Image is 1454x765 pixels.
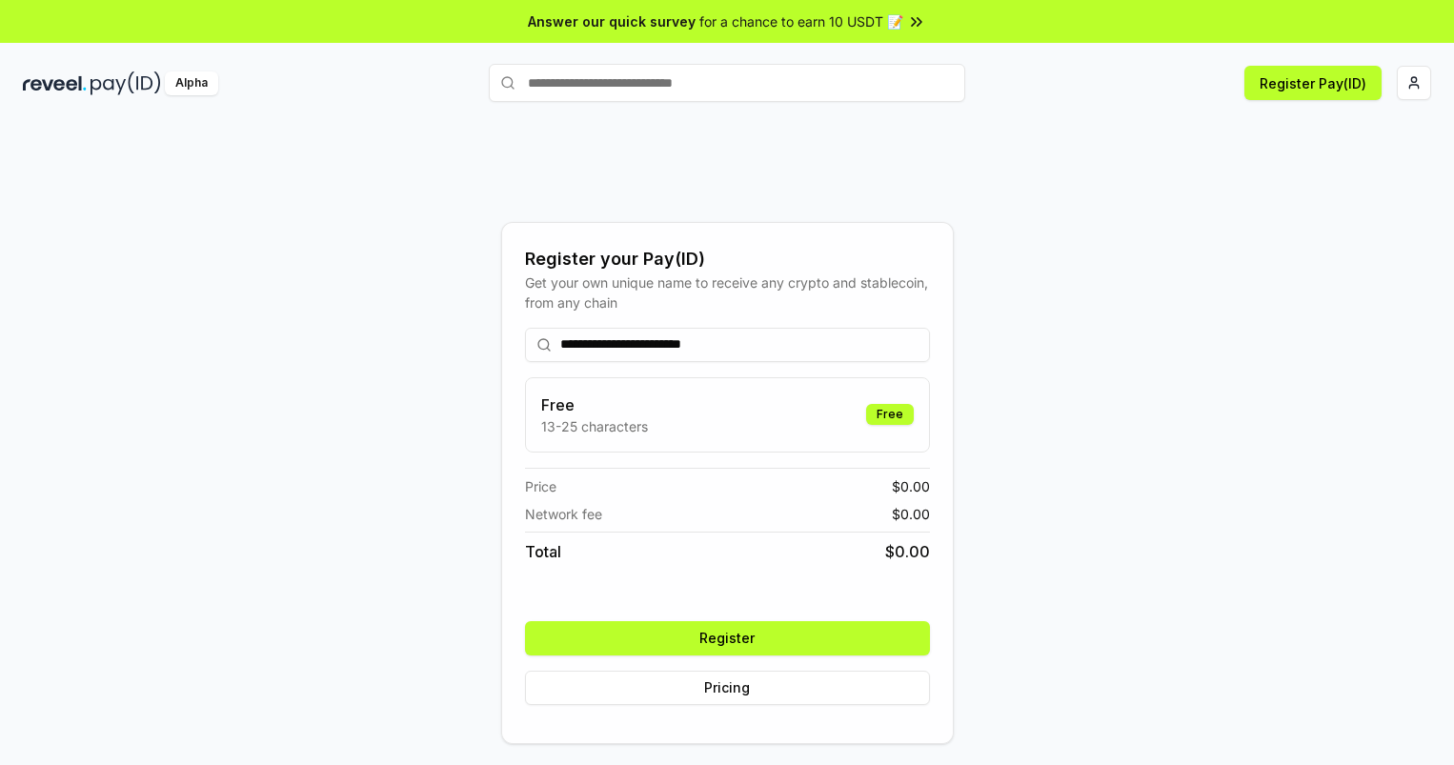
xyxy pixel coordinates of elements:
[541,393,648,416] h3: Free
[1244,66,1382,100] button: Register Pay(ID)
[525,476,556,496] span: Price
[525,272,930,312] div: Get your own unique name to receive any crypto and stablecoin, from any chain
[892,476,930,496] span: $ 0.00
[528,11,696,31] span: Answer our quick survey
[525,671,930,705] button: Pricing
[23,71,87,95] img: reveel_dark
[525,246,930,272] div: Register your Pay(ID)
[91,71,161,95] img: pay_id
[525,504,602,524] span: Network fee
[699,11,903,31] span: for a chance to earn 10 USDT 📝
[892,504,930,524] span: $ 0.00
[525,540,561,563] span: Total
[885,540,930,563] span: $ 0.00
[525,621,930,655] button: Register
[541,416,648,436] p: 13-25 characters
[165,71,218,95] div: Alpha
[866,404,914,425] div: Free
